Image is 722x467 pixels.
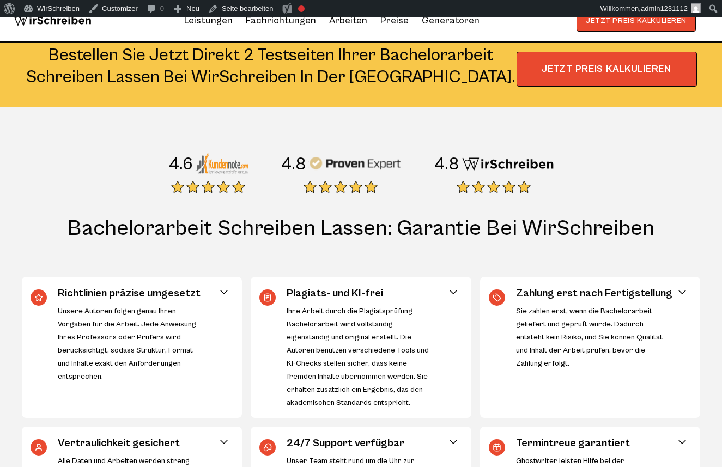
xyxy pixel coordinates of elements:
[287,286,456,302] h3: Plagiats- und KI-frei
[489,289,505,306] img: Zahlung erst nach Fertigstellung
[168,154,193,175] div: 4.6
[58,435,227,452] h3: Vertraulichkeit gesichert
[58,286,227,302] h3: Richtlinien präzise umgesetzt
[516,286,685,302] h3: Zahlung erst nach Fertigstellung
[434,154,459,175] div: 4.8
[259,289,276,306] img: Plagiats- und KI-frei
[517,52,697,87] span: JETZT PREIS KALKULIEREN
[298,5,305,12] div: Verbesserungsbedarf
[171,180,245,193] img: stars
[58,305,205,383] div: Unsere Autoren folgen genau Ihren Vorgaben für die Arbeit. Jede Anweisung Ihres Professors oder P...
[380,15,409,26] a: Preise
[489,439,505,456] img: Termintreue garantiert
[457,180,531,193] img: stars
[304,180,378,193] img: stars
[26,45,517,88] div: Bestellen Sie jetzt direkt 2 Testseiten Ihrer Bachelorarbeit schreiben lassen bei WirSchreiben in...
[21,215,701,263] h2: Bachelorarbeit schreiben lassen: Garantie bei WirSchreiben
[287,305,434,409] div: Ihre Arbeit durch die Plagiatsprüfung Bachelorarbeit wird vollständig eigenständig und original e...
[195,153,248,174] img: Kundennote
[259,439,276,456] img: 24/7 Support verfügbar
[13,10,92,32] img: logo wirschreiben
[641,4,688,13] span: admin1231112
[516,305,664,370] div: Sie zahlen erst, wenn die Bachelorarbeit geliefert und geprüft wurde. Dadurch entsteht kein Risik...
[31,289,47,306] img: Richtlinien präzise umgesetzt
[281,154,306,175] div: 4.8
[287,435,456,452] h3: 24/7 Support verfügbar
[31,439,47,456] img: Vertraulichkeit gesichert
[577,10,696,32] button: JETZT PREIS KALKULIEREN
[516,435,685,452] h3: Termintreue garantiert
